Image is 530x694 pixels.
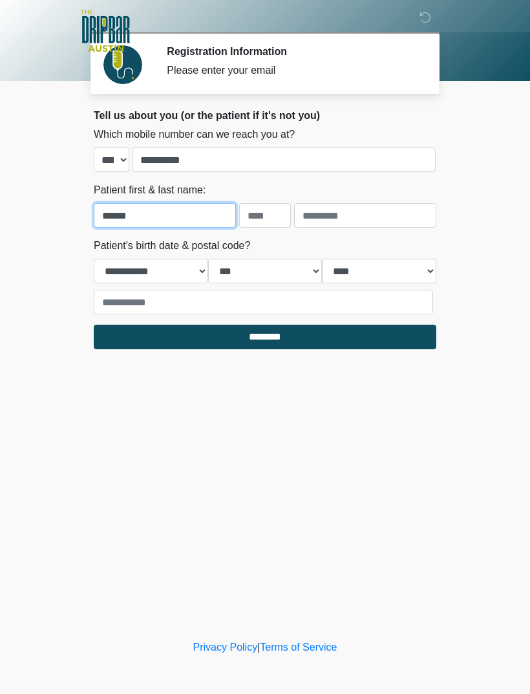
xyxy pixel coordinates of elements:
div: Please enter your email [167,63,417,78]
a: | [257,642,260,653]
img: The DRIPBaR - Austin The Domain Logo [81,10,130,52]
img: Agent Avatar [103,45,142,84]
h2: Tell us about you (or the patient if it's not you) [94,109,436,122]
label: Patient first & last name: [94,182,206,198]
a: Terms of Service [260,642,337,653]
label: Which mobile number can we reach you at? [94,127,295,142]
a: Privacy Policy [193,642,258,653]
label: Patient's birth date & postal code? [94,238,250,254]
